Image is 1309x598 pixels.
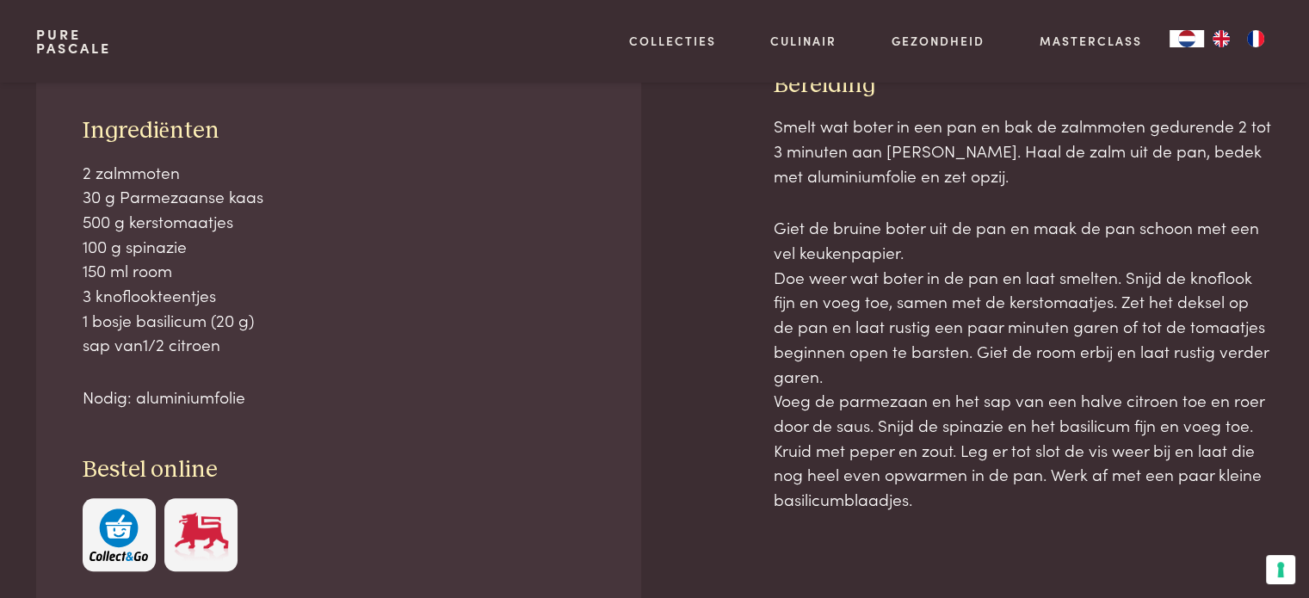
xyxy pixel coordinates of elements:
p: Smelt wat boter in een pan en bak de zalmmoten gedurende 2 tot 3 minuten aan [PERSON_NAME]. Haal ... [774,114,1273,188]
span: 1 [143,332,148,355]
span: / [148,332,156,355]
a: FR [1238,30,1273,47]
a: EN [1204,30,1238,47]
p: Giet de bruine boter uit de pan en maak de pan schoon met een vel keukenpapier. Doe weer wat bote... [774,215,1273,511]
h3: Bereiding [774,71,1273,101]
span: Ingrediënten [83,119,219,143]
aside: Language selected: Nederlands [1170,30,1273,47]
h3: Bestel online [83,455,596,485]
ul: Language list [1204,30,1273,47]
div: Language [1170,30,1204,47]
p: Nodig: aluminiumfolie [83,385,596,410]
a: Gezondheid [892,32,985,50]
p: 2 zalmmoten 30 g Parmezaanse kaas 500 g kerstomaatjes 100 g spinazie 150 ml room 3 knoflookteentj... [83,160,596,358]
a: Culinair [770,32,837,50]
button: Uw voorkeuren voor toestemming voor trackingtechnologieën [1266,555,1295,584]
a: Masterclass [1040,32,1142,50]
a: PurePascale [36,28,111,55]
img: Delhaize [172,509,231,561]
a: Collecties [629,32,716,50]
a: NL [1170,30,1204,47]
img: c308188babc36a3a401bcb5cb7e020f4d5ab42f7cacd8327e500463a43eeb86c.svg [90,509,148,561]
